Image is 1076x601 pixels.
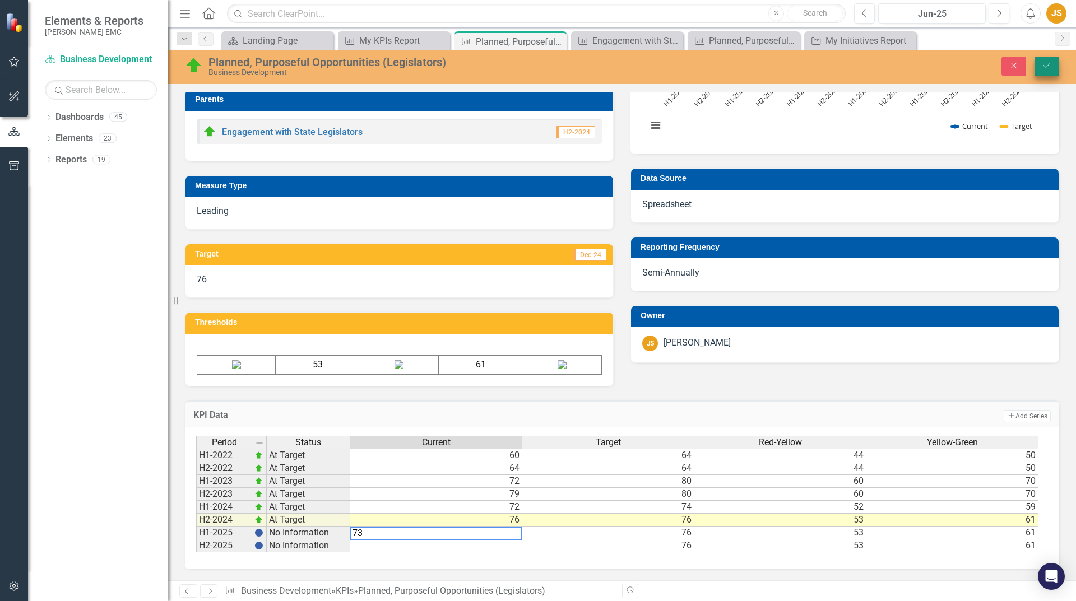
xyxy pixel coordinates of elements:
[267,514,350,527] td: At Target
[664,337,731,350] div: [PERSON_NAME]
[592,34,680,48] div: Engagement with State Legislators
[573,249,606,261] span: Dec-24
[255,439,264,448] img: 8DAGhfEEPCf229AAAAAElFTkSuQmCC
[222,127,363,137] a: Engagement with State Legislators
[709,34,797,48] div: Planned, Purposeful Calls (Key Accounts)
[208,68,675,77] div: Business Development
[876,82,903,109] text: H2-2022
[522,501,694,514] td: 74
[359,34,447,48] div: My KPIs Report
[196,462,252,475] td: H2-2022
[6,13,25,32] img: ClearPoint Strategy
[722,82,749,109] text: H1-2020
[642,198,1047,211] p: Spreadsheet
[784,82,810,109] text: H1-2021
[195,318,607,327] h3: Thresholds
[267,462,350,475] td: At Target
[254,477,263,486] img: zOikAAAAAElFTkSuQmCC
[350,514,522,527] td: 76
[267,539,350,552] td: No Information
[92,155,110,164] div: 19
[224,34,331,48] a: Landing Page
[99,134,117,143] div: 23
[212,437,237,448] span: Period
[938,82,964,109] text: H2-2023
[694,539,866,552] td: 53
[866,539,1038,552] td: 61
[196,501,252,514] td: H1-2024
[661,82,687,109] text: H1-2019
[878,3,986,24] button: Jun-25
[241,585,331,596] a: Business Development
[694,475,866,488] td: 60
[195,95,607,104] h3: Parents
[866,449,1038,462] td: 50
[596,437,621,448] span: Target
[1004,410,1051,422] button: Add Series
[866,462,1038,475] td: 50
[341,34,447,48] a: My KPIs Report
[815,82,841,109] text: H2-2021
[195,250,363,258] h3: Target
[267,449,350,462] td: At Target
[55,132,93,145] a: Elements
[522,449,694,462] td: 64
[866,527,1038,539] td: 61
[574,34,680,48] a: Engagement with State Legislators
[45,80,157,100] input: Search Below...
[254,464,263,473] img: zOikAAAAAElFTkSuQmCC
[267,488,350,501] td: At Target
[558,360,567,369] img: Green%20Arrow%20v2.png
[227,4,846,24] input: Search ClearPoint...
[694,462,866,475] td: 44
[254,515,263,524] img: zOikAAAAAElFTkSuQmCC
[350,475,522,488] td: 72
[952,121,988,131] button: Show Current
[196,539,252,552] td: H2-2025
[1046,3,1066,24] button: JS
[350,449,522,462] td: 60
[45,27,143,36] small: [PERSON_NAME] EMC
[254,502,263,511] img: zOikAAAAAElFTkSuQmCC
[1038,563,1065,590] div: Open Intercom Messenger
[648,118,664,133] button: View chart menu, Chart
[642,336,658,351] div: JS
[276,355,360,374] td: 53
[203,125,216,138] img: At Target
[254,541,263,550] img: BgCOk07PiH71IgAAAABJRU5ErkJggg==
[690,34,797,48] a: Planned, Purposeful Calls (Key Accounts)
[866,475,1038,488] td: 70
[350,462,522,475] td: 64
[254,528,263,537] img: BgCOk07PiH71IgAAAABJRU5ErkJggg==
[631,258,1059,291] div: Semi-Annually
[195,181,607,190] h3: Measure Type
[692,82,718,109] text: H2-2019
[522,527,694,539] td: 76
[694,488,866,501] td: 60
[196,449,252,462] td: H1-2022
[350,501,522,514] td: 72
[969,82,995,109] text: H1-2024
[753,82,780,109] text: H2-2020
[254,490,263,498] img: zOikAAAAAElFTkSuQmCC
[439,355,523,374] td: 61
[803,8,827,17] span: Search
[866,501,1038,514] td: 59
[185,57,203,74] img: At Target
[225,585,614,598] div: » »
[787,6,843,21] button: Search
[55,111,104,124] a: Dashboards
[196,475,252,488] td: H1-2023
[694,527,866,539] td: 53
[267,475,350,488] td: At Target
[882,7,982,21] div: Jun-25
[55,153,87,166] a: Reports
[641,243,1053,251] h3: Reporting Frequency
[193,410,556,420] h3: KPI Data
[866,514,1038,527] td: 61
[522,488,694,501] td: 80
[1000,121,1033,131] button: Show Target
[45,53,157,66] a: Business Development
[694,449,866,462] td: 44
